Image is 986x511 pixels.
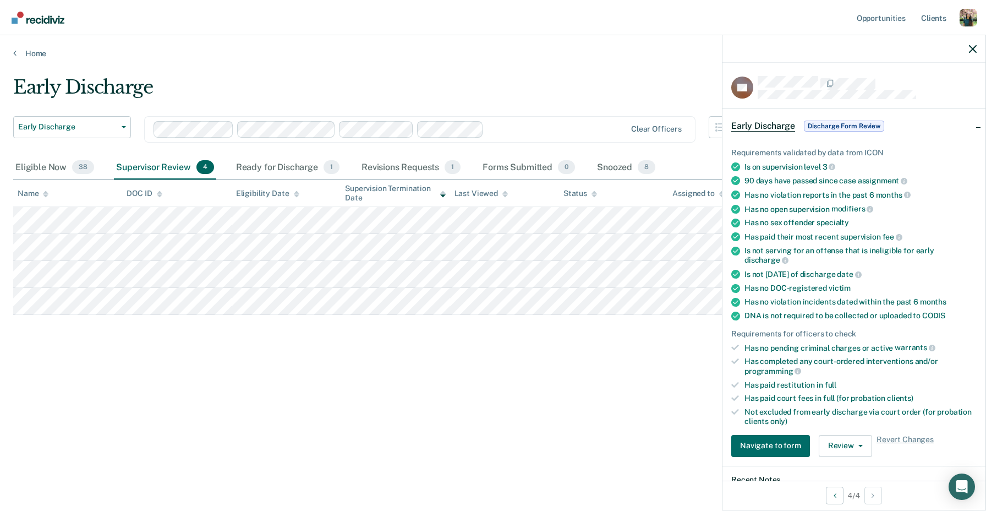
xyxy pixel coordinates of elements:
[13,48,973,58] a: Home
[744,218,977,227] div: Has no sex offender
[744,407,977,426] div: Not excluded from early discharge via court order (for probation clients
[877,435,934,457] span: Revert Changes
[236,189,299,198] div: Eligibility Date
[631,124,682,134] div: Clear officers
[922,311,945,320] span: CODIS
[744,343,977,353] div: Has no pending criminal charges or active
[744,269,977,279] div: Is not [DATE] of discharge
[883,232,902,241] span: fee
[731,329,977,339] div: Requirements for officers to check
[731,475,977,485] dt: Recent Notes
[595,156,658,180] div: Snoozed
[12,12,64,24] img: Recidiviz
[563,189,597,198] div: Status
[744,311,977,320] div: DNA is not required to be collected or uploaded to
[804,121,884,132] span: Discharge Form Review
[13,156,96,180] div: Eligible Now
[819,435,872,457] button: Review
[744,380,977,390] div: Has paid restitution in
[359,156,463,180] div: Revisions Requests
[744,357,977,376] div: Has completed any court-ordered interventions and/or
[829,284,851,292] span: victim
[831,204,874,213] span: modifiers
[744,367,801,376] span: programming
[345,184,445,203] div: Supervision Termination Date
[744,162,977,172] div: Is on supervision level
[744,284,977,293] div: Has no DOC-registered
[744,190,977,200] div: Has no violation reports in the past 6
[744,204,977,214] div: Has no open supervision
[817,218,849,227] span: specialty
[895,343,935,352] span: warrants
[18,122,117,132] span: Early Discharge
[196,160,214,175] span: 4
[920,297,946,306] span: months
[480,156,577,180] div: Forms Submitted
[114,156,216,180] div: Supervisor Review
[445,160,461,175] span: 1
[744,246,977,265] div: Is not serving for an offense that is ineligible for early
[744,394,977,403] div: Has paid court fees in full (for probation
[18,189,48,198] div: Name
[722,481,985,510] div: 4 / 4
[638,160,655,175] span: 8
[960,9,977,26] button: Profile dropdown button
[72,160,94,175] span: 38
[744,255,788,264] span: discharge
[858,176,907,185] span: assignment
[234,156,342,180] div: Ready for Discharge
[13,76,753,107] div: Early Discharge
[744,297,977,307] div: Has no violation incidents dated within the past 6
[731,148,977,157] div: Requirements validated by data from ICON
[127,189,162,198] div: DOC ID
[454,189,508,198] div: Last Viewed
[324,160,339,175] span: 1
[672,189,724,198] div: Assigned to
[826,487,843,504] button: Previous Opportunity
[558,160,575,175] span: 0
[887,394,913,403] span: clients)
[825,380,836,389] span: full
[876,191,911,199] span: months
[731,121,795,132] span: Early Discharge
[837,270,861,279] span: date
[949,474,975,500] div: Open Intercom Messenger
[823,162,836,171] span: 3
[770,417,787,426] span: only)
[722,108,985,144] div: Early DischargeDischarge Form Review
[731,435,814,457] a: Navigate to form link
[744,176,977,186] div: 90 days have passed since case
[864,487,882,504] button: Next Opportunity
[744,232,977,242] div: Has paid their most recent supervision
[731,435,810,457] button: Navigate to form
